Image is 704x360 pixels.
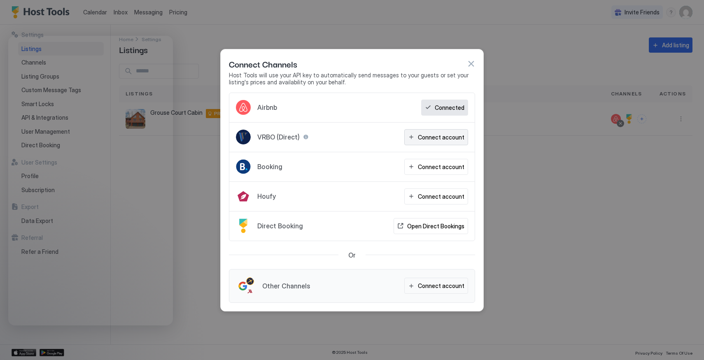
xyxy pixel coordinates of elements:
iframe: Intercom live chat [8,332,28,352]
button: Connect account [404,159,468,175]
div: Connect account [418,281,464,290]
button: Open Direct Bookings [394,218,468,234]
button: Connect account [404,188,468,204]
button: Connect account [404,129,468,145]
span: Connect Channels [229,58,297,70]
div: Connect account [418,192,464,201]
div: Connect account [418,133,464,142]
span: Houfy [257,192,276,200]
div: Connected [435,103,464,112]
span: Direct Booking [257,222,303,230]
button: Connect account [404,278,468,294]
span: Other Channels [262,282,310,290]
button: Connected [421,100,468,116]
div: Connect account [418,163,464,171]
span: Airbnb [257,103,277,111]
div: Open Direct Bookings [407,222,464,230]
span: Or [348,251,356,259]
iframe: Intercom live chat [8,36,173,325]
span: VRBO (Direct) [257,133,300,141]
span: Booking [257,163,282,171]
span: Host Tools will use your API key to automatically send messages to your guests or set your listin... [229,72,475,86]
